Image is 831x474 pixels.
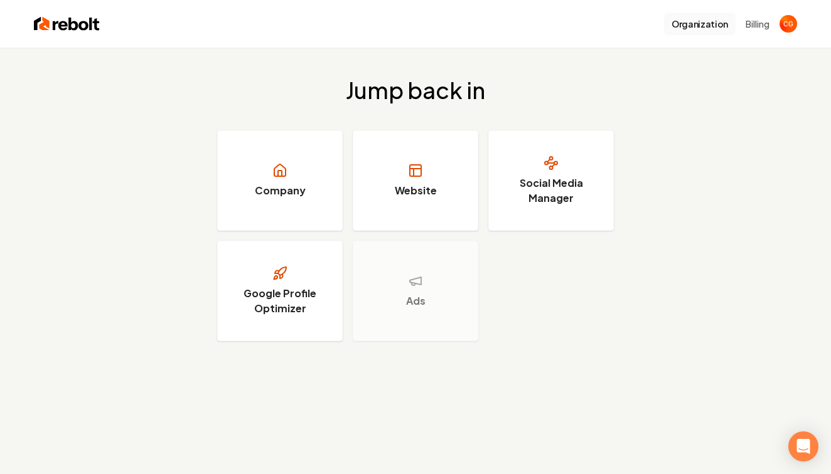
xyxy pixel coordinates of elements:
[217,130,343,231] a: Company
[488,130,614,231] a: Social Media Manager
[746,18,769,30] button: Billing
[664,13,736,35] button: Organization
[406,293,426,308] h3: Ads
[353,130,478,231] a: Website
[34,15,100,33] img: Rebolt Logo
[395,183,437,198] h3: Website
[504,176,598,206] h3: Social Media Manager
[780,15,797,33] button: Open user button
[788,431,818,461] div: Open Intercom Messenger
[233,286,327,316] h3: Google Profile Optimizer
[780,15,797,33] img: Cristian Garcia
[217,241,343,341] a: Google Profile Optimizer
[255,183,306,198] h3: Company
[346,78,485,103] h2: Jump back in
